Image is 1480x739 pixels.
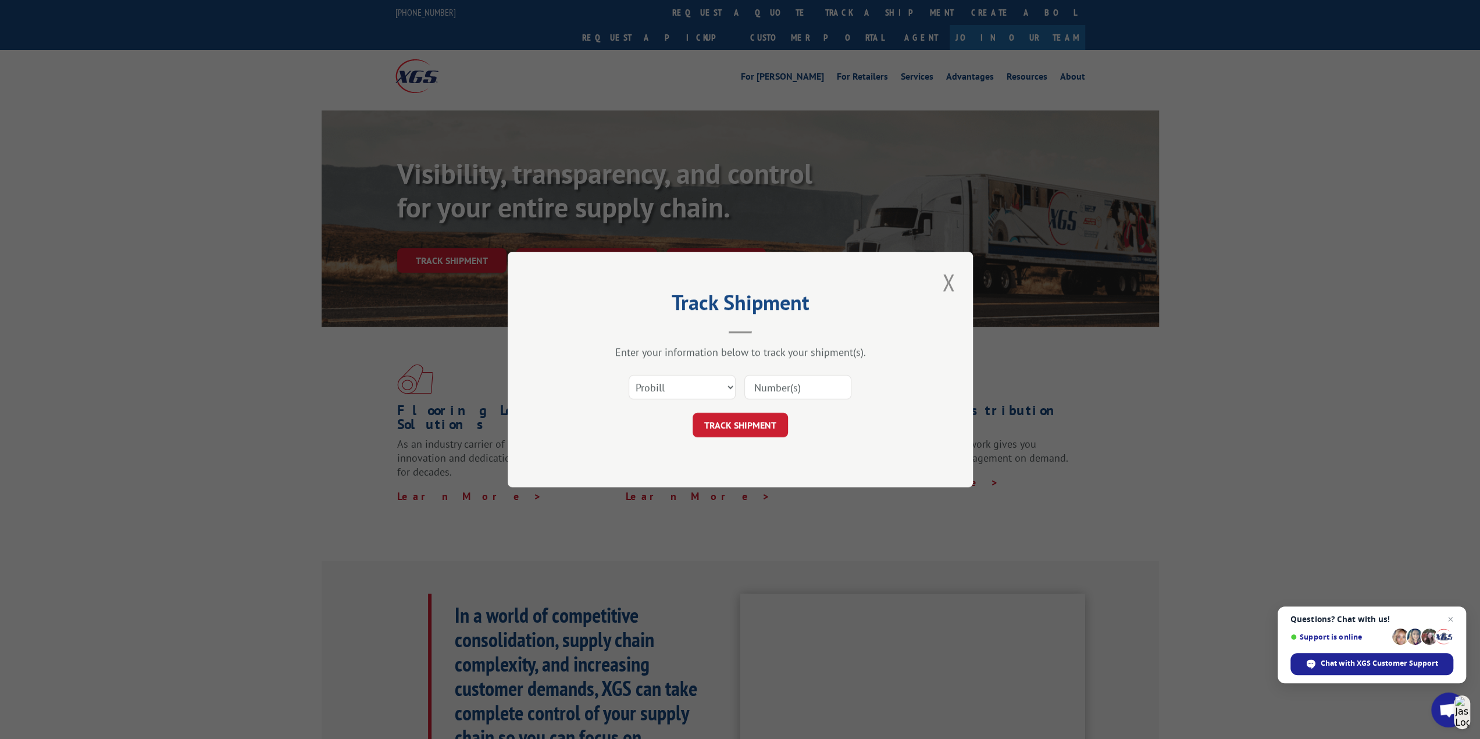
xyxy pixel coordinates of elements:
input: Number(s) [744,375,851,399]
span: Chat with XGS Customer Support [1290,653,1453,675]
h2: Track Shipment [566,294,915,316]
span: Support is online [1290,633,1388,641]
span: Questions? Chat with us! [1290,615,1453,624]
a: Open chat [1431,692,1466,727]
div: Enter your information below to track your shipment(s). [566,345,915,359]
span: Chat with XGS Customer Support [1321,658,1438,669]
button: Close modal [939,266,958,298]
button: TRACK SHIPMENT [693,413,788,437]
